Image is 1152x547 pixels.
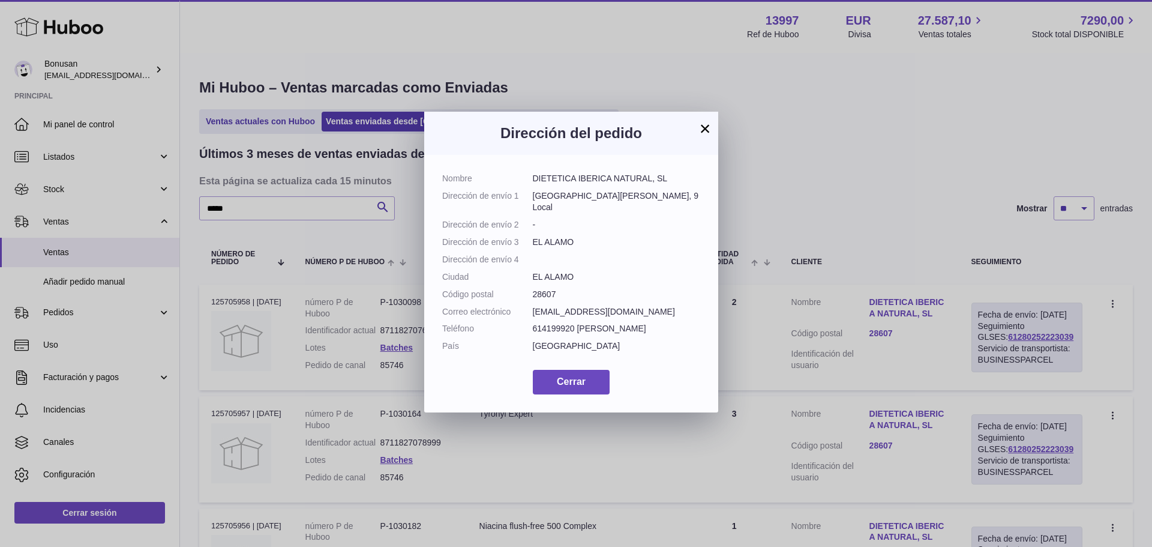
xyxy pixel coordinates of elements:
dd: [EMAIL_ADDRESS][DOMAIN_NAME] [533,306,701,318]
dt: Correo electrónico [442,306,533,318]
dd: 614199920 [PERSON_NAME] [533,323,701,334]
dd: - [533,219,701,231]
dt: Dirección de envío 1 [442,190,533,213]
dt: Código postal [442,289,533,300]
dt: Dirección de envío 4 [442,254,533,265]
dt: País [442,340,533,352]
dt: Dirección de envío 2 [442,219,533,231]
dd: [GEOGRAPHIC_DATA][PERSON_NAME], 9 Local [533,190,701,213]
dd: 28607 [533,289,701,300]
button: × [698,121,712,136]
dd: EL ALAMO [533,237,701,248]
dd: [GEOGRAPHIC_DATA] [533,340,701,352]
dt: Dirección de envío 3 [442,237,533,248]
dt: Teléfono [442,323,533,334]
dd: EL ALAMO [533,271,701,283]
button: Cerrar [533,370,610,394]
dt: Ciudad [442,271,533,283]
dt: Nombre [442,173,533,184]
span: Cerrar [557,376,586,387]
dd: DIETETICA IBERICA NATURAL, SL [533,173,701,184]
h3: Dirección del pedido [442,124,700,143]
